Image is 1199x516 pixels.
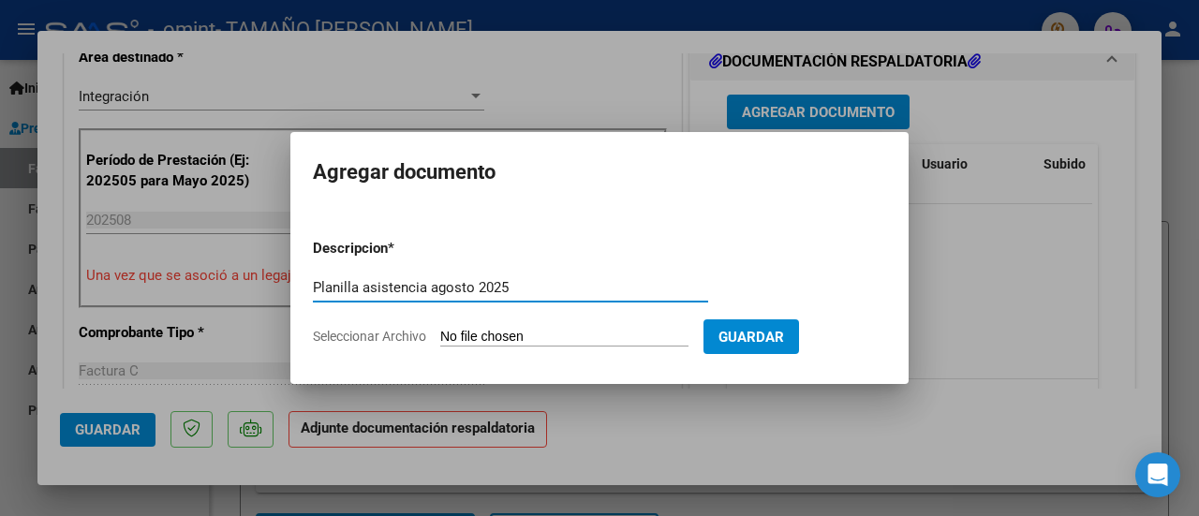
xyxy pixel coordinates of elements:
[313,329,426,344] span: Seleccionar Archivo
[313,155,886,190] h2: Agregar documento
[1135,452,1180,497] div: Open Intercom Messenger
[703,319,799,354] button: Guardar
[718,329,784,346] span: Guardar
[313,238,485,259] p: Descripcion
